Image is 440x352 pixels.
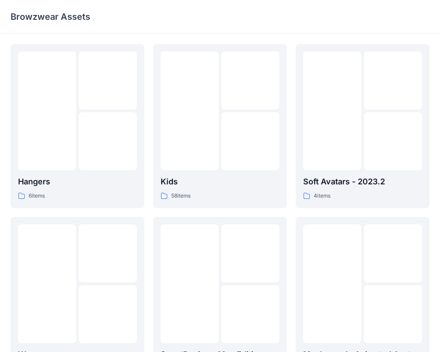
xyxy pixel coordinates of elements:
p: 58 items [171,191,191,201]
p: 6 items [29,191,45,201]
p: Soft Avatars - 2023.2 [303,176,422,188]
p: Browzwear Assets [11,11,90,23]
p: 4 items [314,191,330,201]
a: Kids58items [153,44,287,208]
a: Soft Avatars - 2023.24items [296,44,429,208]
p: Hangers [18,176,137,188]
a: Hangers6items [11,44,144,208]
p: Kids [161,176,279,188]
